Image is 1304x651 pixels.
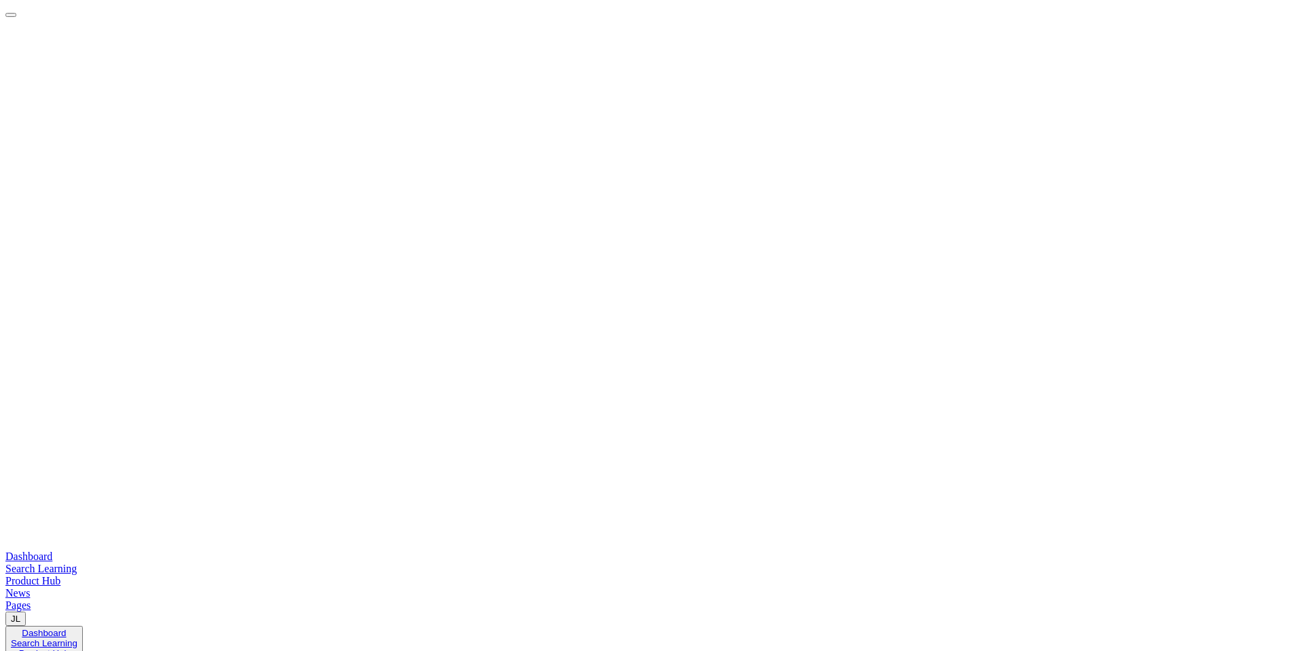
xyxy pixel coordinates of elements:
a: Dashboard [11,628,77,638]
span: News [5,587,30,599]
span: Pages [5,599,31,611]
a: pages-iconPages [5,599,1299,612]
span: Search Learning [5,563,77,574]
span: JL [11,614,20,624]
a: search-iconSearch Learning [5,563,1299,575]
span: Dashboard [5,551,52,562]
a: Trak [5,18,1299,551]
a: car-iconProduct Hub [5,575,1299,587]
button: JL [5,612,26,626]
span: Product Hub [5,575,60,587]
a: guage-iconDashboard [5,551,1299,563]
a: Search Learning [11,638,77,648]
a: news-iconNews [5,587,1299,599]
